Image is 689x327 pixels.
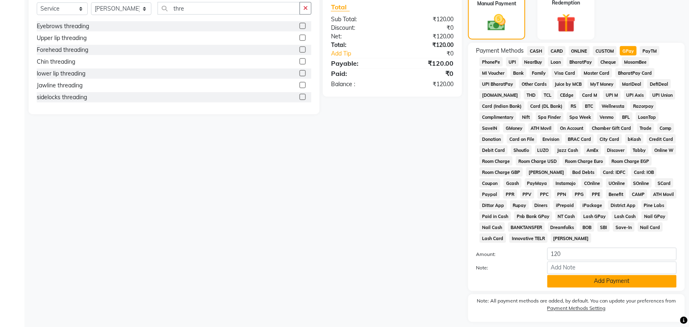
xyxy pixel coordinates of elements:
span: Nail GPay [642,211,668,221]
div: Forehead threading [37,46,88,54]
span: Dittor App [480,200,507,210]
span: ONLINE [569,46,590,56]
span: Card M [580,90,600,100]
span: Room Charge EGP [609,156,652,166]
span: Payment Methods [476,47,524,55]
span: Room Charge USD [516,156,560,166]
span: Shoutlo [511,145,532,155]
div: Total: [325,41,393,49]
span: [PERSON_NAME] [526,167,567,177]
div: Chin threading [37,58,75,66]
span: TCL [542,90,555,100]
span: COnline [582,178,603,188]
img: _cash.svg [482,12,511,33]
span: Venmo [597,112,616,122]
span: BharatPay [567,57,595,67]
span: NT Cash [556,211,578,221]
span: BFL [620,112,633,122]
span: PayTM [640,46,660,56]
span: UPI BharatPay [480,79,516,89]
span: SaveIN [480,123,500,133]
label: Payment Methods Setting [547,305,606,312]
div: Upper lip threading [37,34,87,42]
span: BharatPay Card [616,68,655,78]
span: Juice by MCB [553,79,585,89]
span: CASH [527,46,545,56]
span: Card: IDFC [600,167,628,177]
span: Card on File [507,134,537,144]
span: CEdge [558,90,576,100]
div: Net: [325,32,393,41]
a: Add Tip [325,49,404,58]
span: Innovative TELR [509,234,548,243]
span: BTC [582,101,596,111]
input: Amount [547,248,677,260]
span: LUZO [535,145,552,155]
span: Razorpay [631,101,656,111]
span: MosamBee [622,57,650,67]
span: Benefit [606,189,626,199]
div: sidelocks threading [37,93,87,102]
span: Coupon [480,178,500,188]
span: Debit Card [480,145,508,155]
span: SCard [655,178,673,188]
span: iPackage [580,200,605,210]
div: Payable: [325,58,393,68]
span: ATH Movil [651,189,677,199]
span: GMoney [503,123,525,133]
span: Nift [520,112,533,122]
button: Add Payment [547,275,677,288]
label: Amount: [470,251,541,258]
span: Other Cards [519,79,549,89]
span: Room Charge [480,156,513,166]
label: Note: [470,265,541,272]
div: ₹120.00 [392,32,460,41]
span: Card (DL Bank) [528,101,565,111]
span: On Account [558,123,586,133]
span: bKash [625,134,644,144]
span: Spa Week [567,112,594,122]
span: Chamber Gift Card [589,123,634,133]
input: Search or Scan [158,2,300,15]
span: UPI Union [650,90,676,100]
span: Credit Card [647,134,676,144]
span: PPE [590,189,603,199]
span: Diners [532,200,551,210]
span: BRAC Card [565,134,594,144]
span: Wellnessta [599,101,627,111]
span: Jazz Cash [555,145,581,155]
span: Lash Cash [612,211,638,221]
span: Discover [605,145,627,155]
span: GPay [620,46,637,56]
span: [DOMAIN_NAME] [480,90,521,100]
span: Nail Cash [480,222,505,232]
span: PPN [555,189,569,199]
span: NearBuy [522,57,545,67]
div: ₹0 [392,69,460,78]
span: MariDeal [620,79,644,89]
div: ₹120.00 [392,15,460,24]
div: ₹0 [392,24,460,32]
span: AmEx [584,145,601,155]
span: PPG [572,189,587,199]
span: Card (Indian Bank) [480,101,525,111]
span: Family [530,68,549,78]
span: MyT Money [588,79,616,89]
span: Paypal [480,189,500,199]
div: Balance : [325,80,393,89]
span: Donation [480,134,504,144]
span: SBI [598,222,610,232]
span: Bank [511,68,527,78]
span: Complimentary [480,112,516,122]
span: THD [524,90,538,100]
span: MI Voucher [480,68,507,78]
span: Comp [658,123,675,133]
span: CARD [548,46,566,56]
span: CUSTOM [593,46,617,56]
div: Paid: [325,69,393,78]
span: UPI [506,57,519,67]
span: PPR [503,189,517,199]
span: Trade [637,123,654,133]
span: BOB [580,222,594,232]
span: Tabby [631,145,649,155]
